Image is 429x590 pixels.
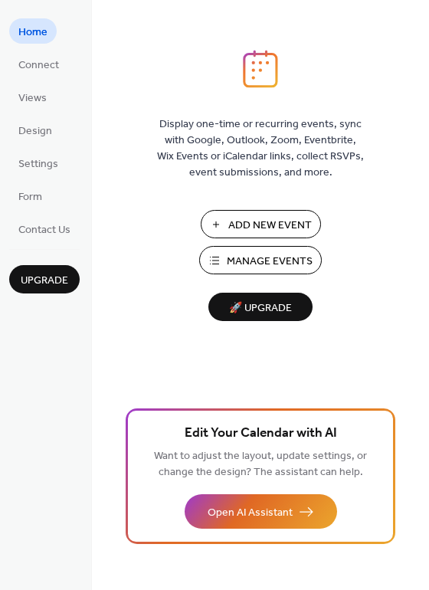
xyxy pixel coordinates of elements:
[21,273,68,289] span: Upgrade
[9,183,51,208] a: Form
[9,265,80,293] button: Upgrade
[157,116,364,181] span: Display one-time or recurring events, sync with Google, Outlook, Zoom, Eventbrite, Wix Events or ...
[18,25,47,41] span: Home
[18,189,42,205] span: Form
[9,51,68,77] a: Connect
[227,254,313,270] span: Manage Events
[18,123,52,139] span: Design
[18,57,59,74] span: Connect
[218,298,303,319] span: 🚀 Upgrade
[9,84,56,110] a: Views
[9,216,80,241] a: Contact Us
[154,446,367,483] span: Want to adjust the layout, update settings, or change the design? The assistant can help.
[208,293,313,321] button: 🚀 Upgrade
[9,18,57,44] a: Home
[228,218,312,234] span: Add New Event
[18,156,58,172] span: Settings
[208,505,293,521] span: Open AI Assistant
[9,117,61,143] a: Design
[243,50,278,88] img: logo_icon.svg
[18,222,70,238] span: Contact Us
[9,150,67,175] a: Settings
[185,423,337,444] span: Edit Your Calendar with AI
[185,494,337,529] button: Open AI Assistant
[201,210,321,238] button: Add New Event
[199,246,322,274] button: Manage Events
[18,90,47,107] span: Views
